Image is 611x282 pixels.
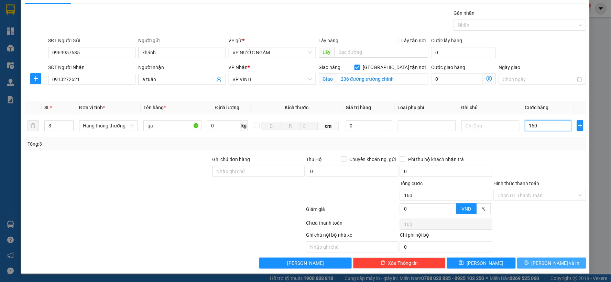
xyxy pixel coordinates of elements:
[305,219,399,231] div: Chưa thanh toán
[28,120,39,131] button: delete
[319,65,341,70] span: Giao hàng
[138,37,226,44] div: Người gửi
[138,64,226,71] div: Người nhận
[305,205,399,217] div: Giảm giá
[300,122,318,130] input: C
[79,105,105,110] span: Đơn vị tính
[337,74,429,84] input: Giao tận nơi
[259,258,352,269] button: [PERSON_NAME]
[319,38,339,43] span: Lấy hàng
[30,73,41,84] button: plus
[212,157,250,162] label: Ghi chú đơn hàng
[503,76,576,83] input: Ngày giao
[319,74,337,84] span: Giao
[28,140,236,148] div: Tổng: 3
[353,258,446,269] button: deleteXóa Thông tin
[431,74,483,84] input: Cước giao hàng
[281,122,301,130] input: R
[44,105,50,110] span: SL
[306,157,322,162] span: Thu Hộ
[577,123,583,128] span: plus
[494,181,539,186] label: Hình thức thanh toán
[431,65,465,70] label: Cước giao hàng
[431,38,462,43] label: Cước lấy hàng
[462,206,471,212] span: VND
[233,74,312,84] span: VP VINH
[525,105,549,110] span: Cước hàng
[319,47,335,58] span: Lấy
[360,64,428,71] span: [GEOGRAPHIC_DATA] tận nơi
[48,37,135,44] div: SĐT Người Gửi
[524,260,529,266] span: printer
[229,37,316,44] div: VP gửi
[212,166,305,177] input: Ghi chú đơn hàng
[400,181,423,186] span: Tổng cước
[487,76,492,81] span: dollar-circle
[499,65,521,70] label: Ngày giao
[306,241,399,252] input: Nhập ghi chú
[467,259,503,267] span: [PERSON_NAME]
[143,120,201,131] input: VD: Bàn, Ghế
[447,258,516,269] button: save[PERSON_NAME]
[454,10,475,16] label: Gán nhãn
[347,156,399,163] span: Chuyển khoản ng. gửi
[388,259,418,267] span: Xóa Thông tin
[431,47,496,58] input: Cước lấy hàng
[459,260,464,266] span: save
[285,105,309,110] span: Kích thước
[216,77,222,82] span: user-add
[318,122,339,130] span: cm
[335,47,429,58] input: Dọc đường
[577,120,583,131] button: plus
[346,120,392,131] input: 0
[517,258,586,269] button: printer[PERSON_NAME] và In
[143,105,166,110] span: Tên hàng
[48,64,135,71] div: SĐT Người Nhận
[381,260,385,266] span: delete
[31,76,41,81] span: plus
[346,105,371,110] span: Giá trị hàng
[287,259,324,267] span: [PERSON_NAME]
[461,120,520,131] input: Ghi Chú
[400,231,492,241] div: Chi phí nội bộ
[262,122,281,130] input: D
[395,101,459,114] th: Loại phụ phí
[83,121,134,131] span: Hàng thông thường
[215,105,240,110] span: Định lượng
[399,37,428,44] span: Lấy tận nơi
[233,47,312,58] span: VP NƯỚC NGẦM
[306,231,399,241] div: Ghi chú nội bộ nhà xe
[241,120,248,131] span: kg
[532,259,580,267] span: [PERSON_NAME] và In
[229,65,248,70] span: VP Nhận
[405,156,467,163] span: Phí thu hộ khách nhận trả
[482,206,485,212] span: %
[459,101,522,114] th: Ghi chú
